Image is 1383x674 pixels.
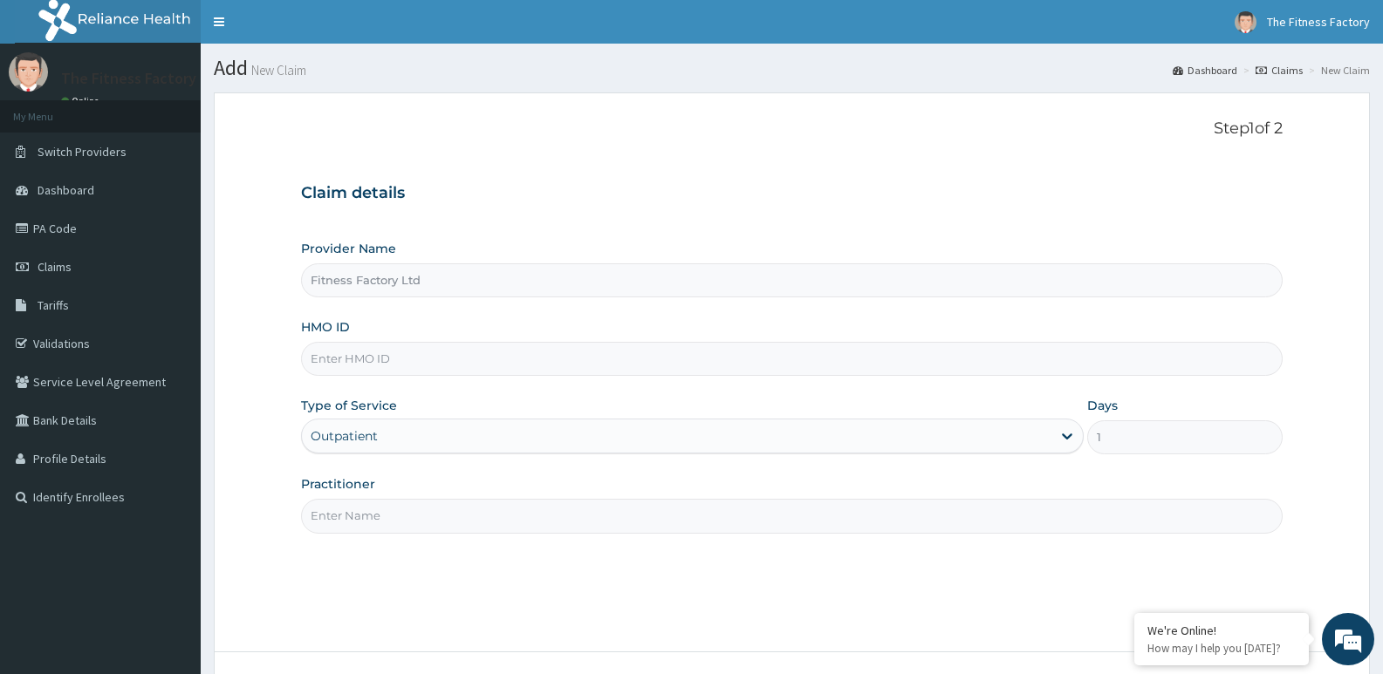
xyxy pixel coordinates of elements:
[248,64,306,77] small: New Claim
[301,499,1283,533] input: Enter Name
[1304,63,1370,78] li: New Claim
[301,475,375,493] label: Practitioner
[1147,623,1296,638] div: We're Online!
[1087,397,1118,414] label: Days
[1267,14,1370,30] span: The Fitness Factory
[38,259,72,275] span: Claims
[38,297,69,313] span: Tariffs
[1256,63,1303,78] a: Claims
[301,119,1283,139] p: Step 1 of 2
[301,184,1283,203] h3: Claim details
[61,71,196,86] p: The Fitness Factory
[1235,11,1256,33] img: User Image
[38,144,127,160] span: Switch Providers
[38,182,94,198] span: Dashboard
[1147,641,1296,656] p: How may I help you today?
[301,397,397,414] label: Type of Service
[301,240,396,257] label: Provider Name
[214,57,1370,79] h1: Add
[1173,63,1237,78] a: Dashboard
[301,318,350,336] label: HMO ID
[301,342,1283,376] input: Enter HMO ID
[61,95,103,107] a: Online
[9,52,48,92] img: User Image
